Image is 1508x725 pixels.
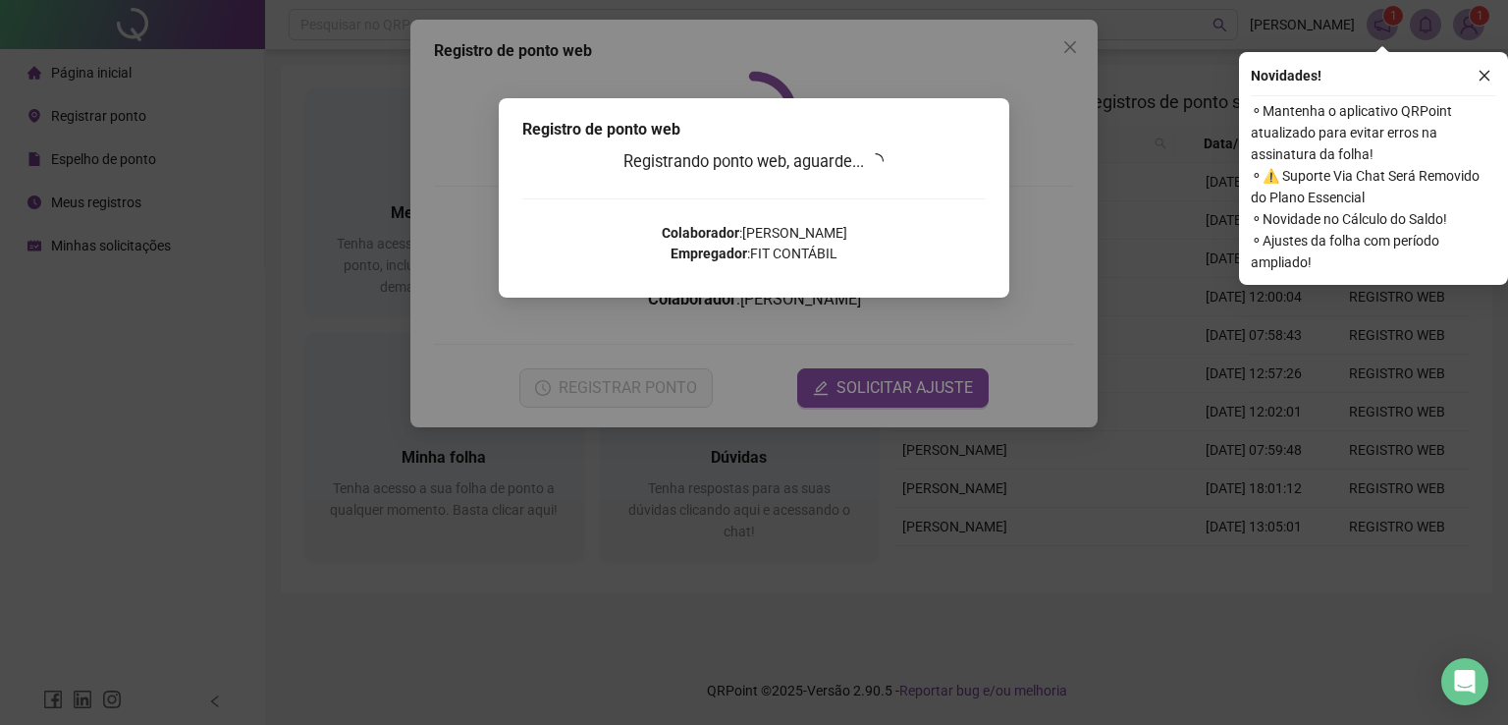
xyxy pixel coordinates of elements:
[522,118,986,141] div: Registro de ponto web
[1251,208,1496,230] span: ⚬ Novidade no Cálculo do Saldo!
[1441,658,1488,705] div: Open Intercom Messenger
[867,151,886,170] span: loading
[522,149,986,175] h3: Registrando ponto web, aguarde...
[522,223,986,264] p: : [PERSON_NAME] : FIT CONTÁBIL
[1478,69,1491,83] span: close
[1251,165,1496,208] span: ⚬ ⚠️ Suporte Via Chat Será Removido do Plano Essencial
[1251,65,1321,86] span: Novidades !
[671,246,747,261] strong: Empregador
[1251,230,1496,273] span: ⚬ Ajustes da folha com período ampliado!
[1251,100,1496,165] span: ⚬ Mantenha o aplicativo QRPoint atualizado para evitar erros na assinatura da folha!
[662,225,739,241] strong: Colaborador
